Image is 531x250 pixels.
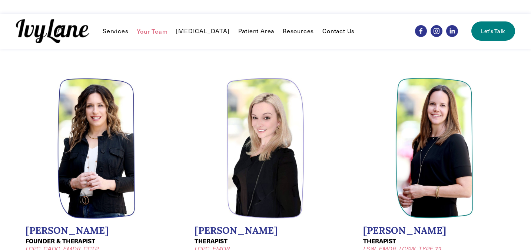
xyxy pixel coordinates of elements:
span: Services [103,27,128,35]
a: LinkedIn [446,25,458,37]
img: Ivy Lane Counseling &mdash; Therapy that works for you [16,19,89,43]
a: folder dropdown [283,27,314,36]
strong: THERAPIST [195,237,228,245]
span: Resources [283,27,314,35]
a: [MEDICAL_DATA] [176,27,229,36]
h2: [PERSON_NAME] [363,225,505,236]
a: Your Team [137,27,167,36]
img: Headshot of Jodi Kautz, LSW, EMDR, TYPE 73, LCSW. Jodi is a therapist at Ivy Lane Counseling. [395,78,474,219]
a: Facebook [415,25,427,37]
strong: THERAPIST [363,237,396,245]
img: Headshot of Wendy Pawelski, LCPC, CADC, EMDR, CCTP. Wendy is a founder oft Ivy Lane Counseling [57,78,136,219]
h2: [PERSON_NAME] [195,225,336,236]
a: Let's Talk [471,21,515,41]
h2: [PERSON_NAME] [26,225,167,236]
a: folder dropdown [103,27,128,36]
a: Instagram [431,25,442,37]
a: Contact Us [322,27,355,36]
a: Patient Area [238,27,275,36]
strong: FOUNDER & THERAPIST [26,237,95,245]
img: Headshot of Jessica Wilkiel, LCPC, EMDR. Meghan is a therapist at Ivy Lane Counseling. [226,78,305,219]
